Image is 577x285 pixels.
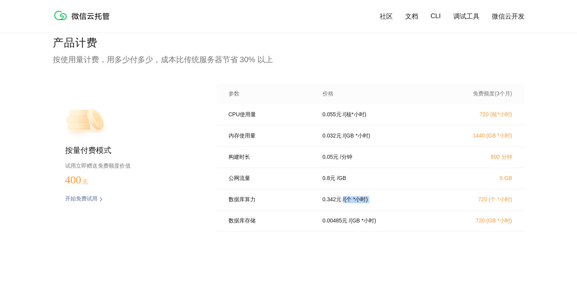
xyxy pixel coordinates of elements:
[444,111,512,118] p: 720 (核*小时)
[229,111,312,118] p: CPU使用量
[82,179,88,185] span: 元
[323,217,348,224] p: 0.00485 元
[444,175,512,181] p: 5 GB
[444,196,512,203] p: 720 (个 *小时)
[65,145,192,156] p: 按量付费模式
[343,196,368,203] p: / (个 *小时)
[53,36,525,51] p: 产品计费
[65,174,104,186] p: 400
[229,175,312,182] p: 公网流量
[65,195,98,203] p: 开始免费试用
[65,161,192,171] p: 试用立即赠送免费额度价值
[229,132,312,139] p: 内存使用量
[323,196,341,203] p: 0.342 元
[380,12,393,21] a: 社区
[53,8,114,23] img: 微信云托管
[229,90,312,97] p: 参数
[323,132,341,139] p: 0.032 元
[431,12,441,20] a: CLI
[343,132,370,139] p: / (GB *小时)
[229,154,312,161] p: 构建时长
[53,54,525,65] p: 按使用量计费，用多少付多少，成本比传统服务器节省 30% 以上
[323,154,338,161] p: 0.05 元
[340,154,352,161] p: / 分钟
[444,154,512,161] p: 600 分钟
[405,12,418,21] a: 文档
[323,90,333,97] p: 价格
[453,12,479,21] a: 调试工具
[323,111,341,118] p: 0.055 元
[343,111,367,118] p: / (核*小时)
[349,217,376,224] p: / (GB *小时)
[229,196,312,203] p: 数据库算力
[53,18,114,24] a: 微信云托管
[323,175,335,182] p: 0.8 元
[444,217,512,224] p: 720 (GB *小时)
[337,175,346,182] p: / GB
[492,12,525,21] a: 微信云开发
[444,90,512,97] p: 免费额度(3个月)
[229,217,312,224] p: 数据库存储
[444,132,512,139] p: 1440 (GB *小时)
